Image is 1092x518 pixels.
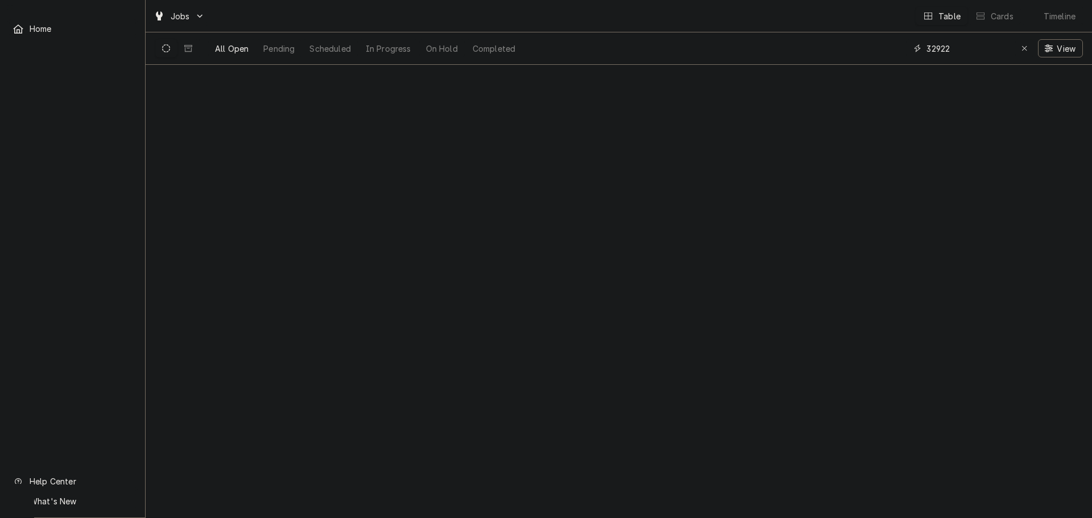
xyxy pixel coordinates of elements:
[30,23,133,35] span: Home
[263,43,295,55] div: Pending
[366,43,411,55] div: In Progress
[1038,39,1083,57] button: View
[991,10,1014,22] div: Cards
[309,43,350,55] div: Scheduled
[1015,39,1033,57] button: Erase input
[1044,10,1076,22] div: Timeline
[426,43,458,55] div: On Hold
[7,472,138,491] a: Go to Help Center
[473,43,515,55] div: Completed
[7,19,138,38] a: Home
[30,495,131,507] span: What's New
[926,39,1012,57] input: Keyword search
[149,7,209,26] a: Go to Jobs
[938,10,961,22] div: Table
[171,10,190,22] span: Jobs
[7,492,138,511] a: Go to What's New
[30,475,131,487] span: Help Center
[215,43,249,55] div: All Open
[1054,43,1078,55] span: View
